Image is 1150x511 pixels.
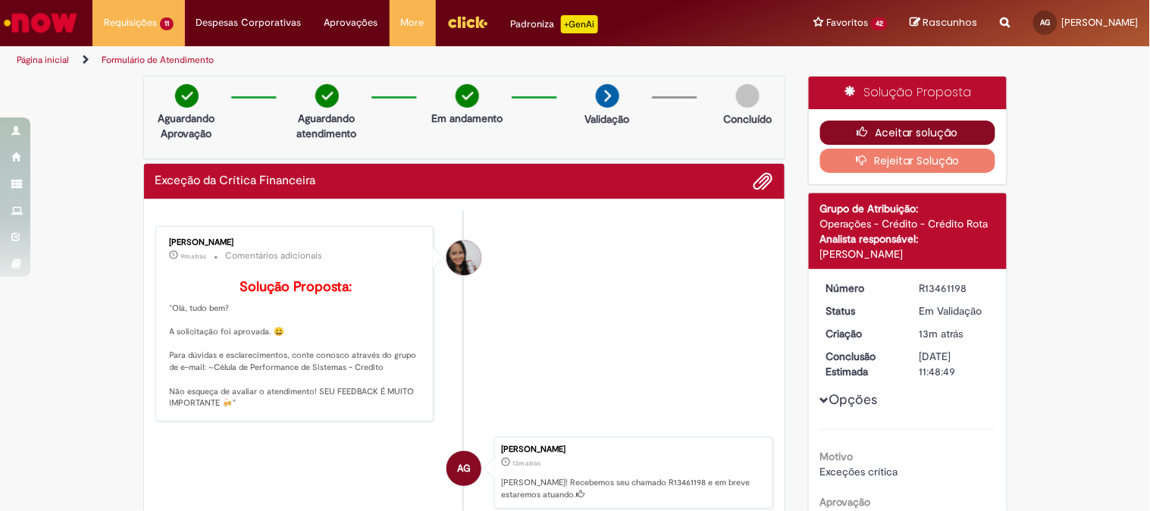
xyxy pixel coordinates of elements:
b: Aprovação [820,495,871,509]
span: [PERSON_NAME] [1062,16,1139,29]
div: Padroniza [511,15,598,33]
div: R13461198 [920,281,990,296]
span: AG [457,450,471,487]
span: 42 [871,17,888,30]
div: Operações - Crédito - Crédito Rota [820,216,995,231]
a: Rascunhos [910,16,978,30]
div: Em Validação [920,303,990,318]
time: 29/08/2025 09:48:46 [512,459,541,468]
div: [DATE] 11:48:49 [920,349,990,379]
p: Aguardando atendimento [290,111,364,141]
button: Rejeitar Solução [820,149,995,173]
b: Solução Proposta: [240,278,352,296]
dt: Status [815,303,908,318]
dt: Número [815,281,908,296]
p: Em andamento [431,111,503,126]
dt: Criação [815,326,908,341]
div: Analista responsável: [820,231,995,246]
div: [PERSON_NAME] [820,246,995,262]
a: Página inicial [17,54,69,66]
div: [PERSON_NAME] [501,445,765,454]
div: [PERSON_NAME] [170,238,422,247]
p: "Olá, tudo bem? A solicitação foi aprovada. 😀 Para dúvidas e esclarecimentos, conte conosco atrav... [170,280,422,409]
button: Aceitar solução [820,121,995,145]
p: [PERSON_NAME]! Recebemos seu chamado R13461198 e em breve estaremos atuando. [501,477,765,500]
img: check-circle-green.png [175,84,199,108]
time: 29/08/2025 09:53:16 [181,252,207,261]
time: 29/08/2025 09:48:46 [920,327,964,340]
span: AG [1041,17,1051,27]
a: Formulário de Atendimento [102,54,214,66]
span: 13m atrás [512,459,541,468]
h2: Exceção da Crítica Financeira Histórico de tíquete [155,174,316,188]
span: Requisições [104,15,157,30]
li: Amanda Cristina Martins Goncalves [155,437,774,509]
span: Favoritos [826,15,868,30]
ul: Trilhas de página [11,46,755,74]
dt: Conclusão Estimada [815,349,908,379]
div: Grupo de Atribuição: [820,201,995,216]
img: arrow-next.png [596,84,619,108]
img: check-circle-green.png [315,84,339,108]
span: 9m atrás [181,252,207,261]
span: Despesas Corporativas [196,15,302,30]
span: Rascunhos [923,15,978,30]
div: undefined Online [447,240,481,275]
img: click_logo_yellow_360x200.png [447,11,488,33]
img: check-circle-green.png [456,84,479,108]
p: Validação [585,111,630,127]
span: Aprovações [324,15,378,30]
b: Motivo [820,450,854,463]
div: 29/08/2025 09:48:46 [920,326,990,341]
p: Concluído [723,111,772,127]
p: +GenAi [561,15,598,33]
small: Comentários adicionais [226,249,323,262]
span: 11 [160,17,174,30]
span: 13m atrás [920,327,964,340]
div: Solução Proposta [809,77,1007,109]
button: Adicionar anexos [754,171,773,191]
div: Amanda Cristina Martins Goncalves [447,451,481,486]
p: Aguardando Aprovação [150,111,224,141]
img: ServiceNow [2,8,80,38]
span: Exceções crítica [820,465,898,478]
img: img-circle-grey.png [736,84,760,108]
span: More [401,15,425,30]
